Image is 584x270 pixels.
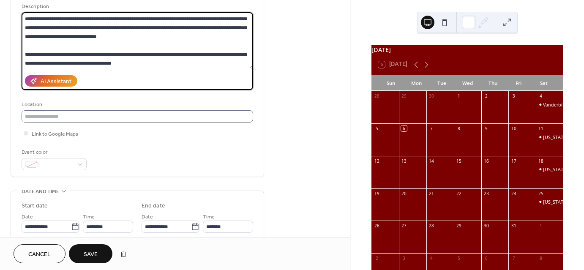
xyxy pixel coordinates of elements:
div: 2 [374,256,380,262]
div: 9 [483,125,489,131]
div: Vanderbilt Watch Party [536,101,563,108]
div: 1 [538,223,544,229]
div: [DATE] [371,45,563,55]
div: 31 [511,223,517,229]
button: Cancel [14,244,65,263]
div: Description [22,2,251,11]
div: 20 [401,191,407,196]
div: 14 [428,158,434,164]
div: Sat [531,75,557,91]
div: 18 [538,158,544,164]
div: End date [142,202,165,210]
div: Location [22,100,251,109]
div: [US_STATE] TBD [543,199,578,205]
span: Time [83,213,95,221]
span: Cancel [28,250,51,259]
div: 16 [483,158,489,164]
div: 7 [511,256,517,262]
div: [US_STATE] [543,134,568,140]
div: 29 [401,93,407,99]
div: 10 [511,125,517,131]
div: Fri [505,75,531,91]
div: 25 [538,191,544,196]
div: 8 [538,256,544,262]
div: 5 [374,125,380,131]
span: Date [142,213,153,221]
div: 7 [428,125,434,131]
div: 2 [483,93,489,99]
div: 12 [374,158,380,164]
div: Tue [429,75,455,91]
div: 22 [456,191,462,196]
div: 21 [428,191,434,196]
div: Wed [455,75,480,91]
div: 8 [456,125,462,131]
div: Mon [404,75,429,91]
span: Date [22,213,33,221]
div: [US_STATE] !! [543,166,571,172]
button: AI Assistant [25,75,77,87]
div: South Carolina TBD [536,199,563,205]
div: 24 [511,191,517,196]
div: 11 [538,125,544,131]
div: 5 [456,256,462,262]
div: 3 [511,93,517,99]
div: 1 [456,93,462,99]
div: 15 [456,158,462,164]
div: Sun [378,75,404,91]
div: 26 [374,223,380,229]
div: Start date [22,202,48,210]
div: Missouri [536,134,563,140]
span: Date and time [22,187,59,196]
div: 4 [538,93,544,99]
span: Link to Google Maps [32,130,78,139]
div: 4 [428,256,434,262]
div: 28 [428,223,434,229]
div: Event color [22,148,85,157]
div: Tennessee !! [536,166,563,172]
div: 30 [483,223,489,229]
div: 6 [401,125,407,131]
button: Save [69,244,112,263]
div: 13 [401,158,407,164]
div: 6 [483,256,489,262]
div: 30 [428,93,434,99]
div: 3 [401,256,407,262]
div: AI Assistant [41,77,71,86]
span: Time [203,213,215,221]
div: 27 [401,223,407,229]
div: 23 [483,191,489,196]
div: 19 [374,191,380,196]
span: Save [84,250,98,259]
div: 29 [456,223,462,229]
div: 17 [511,158,517,164]
div: Thu [480,75,505,91]
div: 28 [374,93,380,99]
